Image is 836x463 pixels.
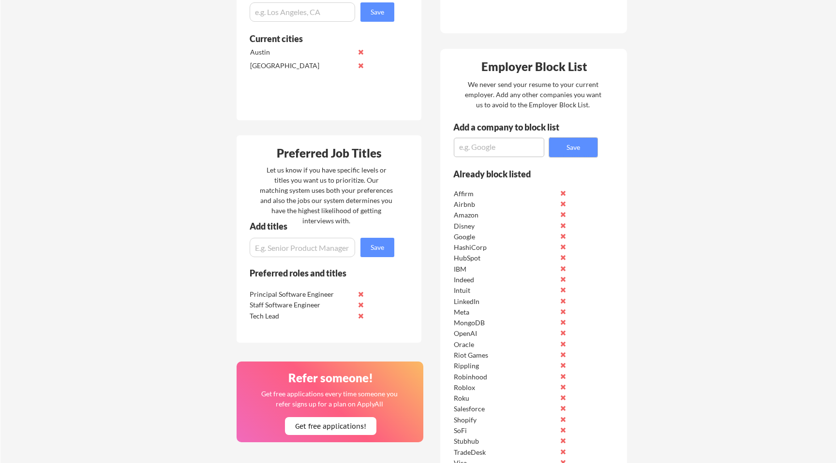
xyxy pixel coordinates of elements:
[250,238,355,257] input: E.g. Senior Product Manager
[454,383,556,392] div: Roblox
[239,147,419,159] div: Preferred Job Titles
[464,79,602,110] div: We never send your resume to your current employer. Add any other companies you want us to avoid ...
[454,415,556,425] div: Shopify
[453,170,584,178] div: Already block listed
[240,372,420,384] div: Refer someone!
[360,238,394,257] button: Save
[454,253,556,263] div: HubSpot
[454,393,556,403] div: Roku
[454,404,556,414] div: Salesforce
[360,2,394,22] button: Save
[454,297,556,306] div: LinkedIn
[454,221,556,231] div: Disney
[453,123,574,131] div: Add a company to block list
[454,243,556,252] div: HashiCorp
[454,340,556,349] div: Oracle
[250,61,352,71] div: [GEOGRAPHIC_DATA]
[250,289,352,299] div: Principal Software Engineer
[285,417,376,435] button: Get free applications!
[454,361,556,371] div: Rippling
[260,165,393,226] div: Let us know if you have specific levels or titles you want us to prioritize. Our matching system ...
[260,389,398,409] div: Get free applications every time someone you refer signs up for a plan on ApplyAll
[454,329,556,338] div: OpenAI
[454,436,556,446] div: Stubhub
[250,311,352,321] div: Tech Lead
[444,61,624,72] div: Employer Block List
[454,350,556,360] div: Riot Games
[454,200,556,209] div: Airbnb
[454,275,556,285] div: Indeed
[250,222,386,231] div: Add titles
[454,286,556,295] div: Intuit
[454,426,556,435] div: SoFi
[250,2,355,22] input: e.g. Los Angeles, CA
[250,47,352,57] div: Austin
[250,269,381,277] div: Preferred roles and titles
[454,307,556,317] div: Meta
[454,210,556,220] div: Amazon
[454,372,556,382] div: Robinhood
[454,232,556,242] div: Google
[250,34,384,43] div: Current cities
[454,318,556,328] div: MongoDB
[454,264,556,274] div: IBM
[250,300,352,310] div: Staff Software Engineer
[454,448,556,457] div: TradeDesk
[549,138,597,157] button: Save
[454,189,556,199] div: Affirm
